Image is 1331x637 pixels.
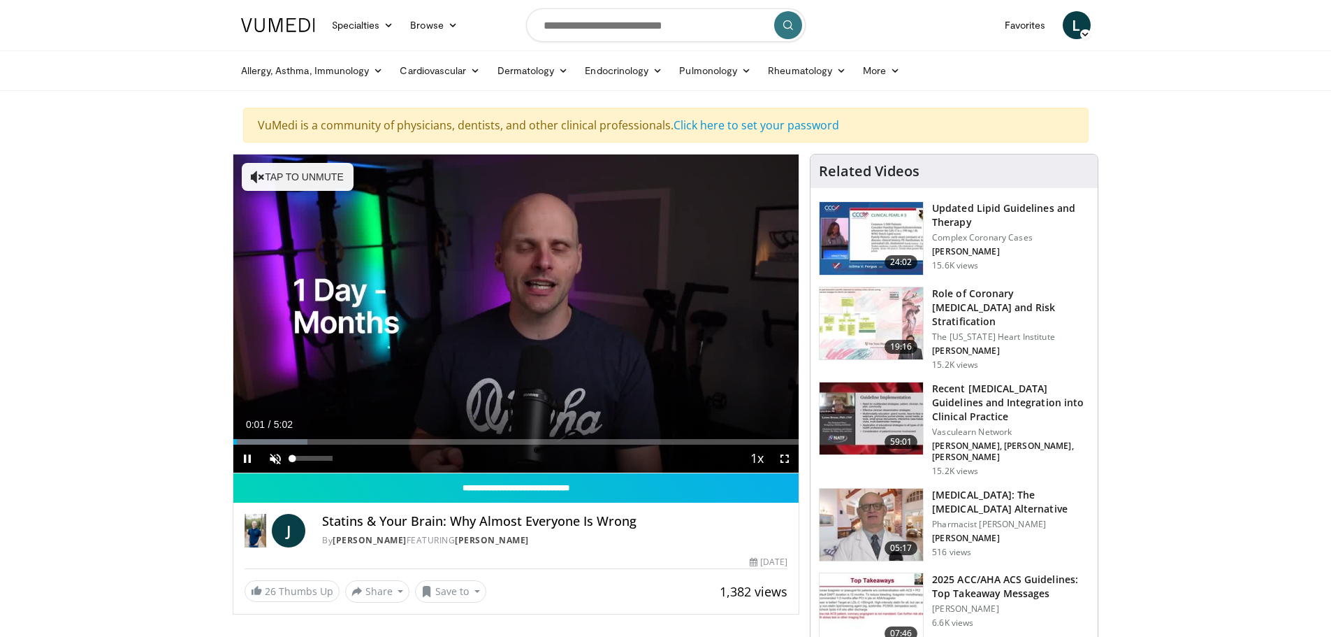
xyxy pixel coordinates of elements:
[489,57,577,85] a: Dermatology
[274,419,293,430] span: 5:02
[245,580,340,602] a: 26 Thumbs Up
[233,445,261,473] button: Pause
[819,488,1089,562] a: 05:17 [MEDICAL_DATA]: The [MEDICAL_DATA] Alternative Pharmacist [PERSON_NAME] [PERSON_NAME] 516 v...
[771,445,799,473] button: Fullscreen
[268,419,271,430] span: /
[854,57,908,85] a: More
[750,556,787,568] div: [DATE]
[233,57,392,85] a: Allergy, Asthma, Immunology
[820,202,923,275] img: 77f671eb-9394-4acc-bc78-a9f077f94e00.150x105_q85_crop-smart_upscale.jpg
[996,11,1054,39] a: Favorites
[743,445,771,473] button: Playback Rate
[233,155,799,473] video-js: Video Player
[932,345,1089,357] p: [PERSON_NAME]
[932,382,1089,424] h3: Recent [MEDICAL_DATA] Guidelines and Integration into Clinical Practice
[526,8,806,42] input: Search topics, interventions
[415,580,486,603] button: Save to
[932,547,971,558] p: 516 views
[820,382,923,455] img: 87825f19-cf4c-4b91-bba1-ce218758c6bb.150x105_q85_crop-smart_upscale.jpg
[322,534,787,547] div: By FEATURING
[671,57,759,85] a: Pulmonology
[720,583,787,600] span: 1,382 views
[322,514,787,529] h4: Statins & Your Brain: Why Almost Everyone Is Wrong
[345,580,410,603] button: Share
[323,11,402,39] a: Specialties
[885,541,918,555] span: 05:17
[819,201,1089,275] a: 24:02 Updated Lipid Guidelines and Therapy Complex Coronary Cases [PERSON_NAME] 15.6K views
[885,255,918,269] span: 24:02
[819,287,1089,371] a: 19:16 Role of Coronary [MEDICAL_DATA] and Risk Stratification The [US_STATE] Heart Institute [PER...
[576,57,671,85] a: Endocrinology
[245,514,267,547] img: Dr. Jordan Rennicke
[243,108,1089,143] div: VuMedi is a community of physicians, dentists, and other clinical professionals.
[932,232,1089,243] p: Complex Coronary Cases
[932,427,1089,438] p: Vasculearn Network
[265,585,276,598] span: 26
[272,514,305,547] a: J
[1063,11,1091,39] a: L
[932,287,1089,329] h3: Role of Coronary [MEDICAL_DATA] and Risk Stratification
[819,163,919,180] h4: Related Videos
[885,435,918,449] span: 59:01
[391,57,488,85] a: Cardiovascular
[759,57,854,85] a: Rheumatology
[932,260,978,271] p: 15.6K views
[932,201,1089,229] h3: Updated Lipid Guidelines and Therapy
[674,117,839,133] a: Click here to set your password
[932,359,978,371] p: 15.2K views
[293,456,333,461] div: Volume Level
[455,534,529,546] a: [PERSON_NAME]
[242,163,354,191] button: Tap to unmute
[885,340,918,354] span: 19:16
[932,533,1089,544] p: [PERSON_NAME]
[241,18,315,32] img: VuMedi Logo
[402,11,466,39] a: Browse
[932,519,1089,530] p: Pharmacist [PERSON_NAME]
[932,488,1089,516] h3: [MEDICAL_DATA]: The [MEDICAL_DATA] Alternative
[932,617,973,629] p: 6.6K views
[932,246,1089,257] p: [PERSON_NAME]
[820,287,923,360] img: 1efa8c99-7b8a-4ab5-a569-1c219ae7bd2c.150x105_q85_crop-smart_upscale.jpg
[932,466,978,477] p: 15.2K views
[820,489,923,561] img: ce9609b9-a9bf-4b08-84dd-8eeb8ab29fc6.150x105_q85_crop-smart_upscale.jpg
[246,419,265,430] span: 0:01
[932,603,1089,615] p: [PERSON_NAME]
[932,441,1089,463] p: [PERSON_NAME], [PERSON_NAME], [PERSON_NAME]
[932,573,1089,601] h3: 2025 ACC/AHA ACS Guidelines: Top Takeaway Messages
[819,382,1089,477] a: 59:01 Recent [MEDICAL_DATA] Guidelines and Integration into Clinical Practice Vasculearn Network ...
[333,534,407,546] a: [PERSON_NAME]
[932,331,1089,343] p: The [US_STATE] Heart Institute
[261,445,289,473] button: Unmute
[233,439,799,445] div: Progress Bar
